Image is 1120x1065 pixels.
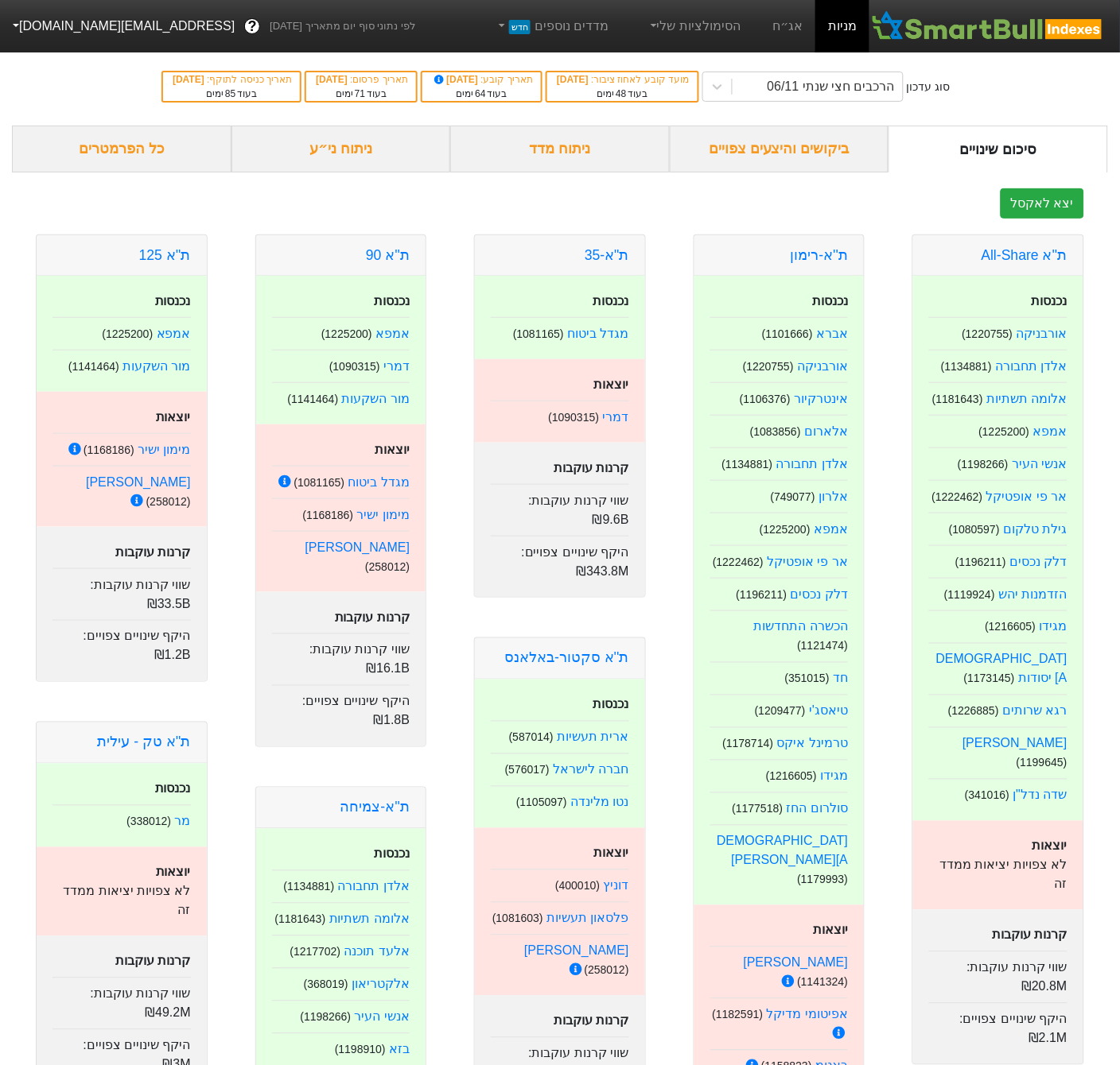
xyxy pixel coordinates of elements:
small: ( 749077 ) [771,490,815,503]
a: מר [175,815,191,828]
small: ( 1134881 ) [722,458,773,471]
a: סולרום החז [787,802,848,815]
a: [PERSON_NAME] [524,944,629,958]
a: אלעד תוכנה [344,945,410,958]
small: ( 1216605 ) [986,621,1036,633]
a: אלקטריאון [352,978,410,991]
div: שווי קרנות עוקבות : [929,951,1067,997]
a: דמרי [603,410,629,424]
span: 64 [475,88,485,99]
a: אלדן תחבורה [776,457,848,471]
div: הרכבים חצי שנתי 06/11 [768,77,895,96]
span: [DATE] [173,74,207,85]
small: ( 351015 ) [785,672,830,685]
small: ( 1181643 ) [274,913,325,926]
small: ( 1182591 ) [713,1009,764,1021]
strong: יוצאות [1032,839,1067,853]
small: ( 1179993 ) [798,873,849,886]
a: אר פי אופטיקל [986,490,1067,503]
small: ( 1198266 ) [300,1011,351,1024]
button: יצא לאקסל [1001,188,1084,219]
a: גילת טלקום [1004,522,1067,536]
small: ( 338012 ) [126,815,171,828]
strong: נכנסות [1032,294,1067,308]
p: לא צפויות יציאות ממדד זה [929,856,1067,894]
small: ( 1168186 ) [302,509,353,521]
a: [DEMOGRAPHIC_DATA] יסודות [936,653,1067,685]
a: אפיטומי מדיקל [767,1008,848,1021]
span: 71 [355,88,365,99]
a: ת''א טק - עילית [97,734,190,750]
a: אנשי העיר [1013,457,1067,471]
div: סוג עדכון [907,79,951,95]
small: ( 1080597 ) [949,523,1000,536]
a: מור השקעות [122,359,190,373]
small: ( 1090315 ) [549,411,600,424]
span: 48 [616,88,626,99]
a: אלדן תחבורה [338,880,410,893]
strong: קרנות עוקבות [993,928,1067,942]
small: ( 1081165 ) [513,327,564,340]
div: מועד קובע לאחוז ציבור : [555,72,689,87]
small: ( 1225200 ) [979,425,1030,438]
small: ( 1101666 ) [762,327,813,340]
strong: קרנות עוקבות [115,545,190,559]
a: אלומה תשתיות [987,392,1067,405]
small: ( 1196211 ) [955,556,1006,568]
div: ניתוח מדד [450,126,670,172]
small: ( 400010 ) [555,880,600,893]
div: כל הפרמטרים [12,126,231,172]
a: אלרון [819,490,848,503]
small: ( 1225200 ) [102,327,153,340]
a: הסימולציות שלי [641,10,748,42]
strong: יוצאות [594,846,629,860]
small: ( 1196211 ) [737,588,787,601]
small: ( 1178714 ) [723,738,774,750]
a: הכשרה התחדשות [754,620,848,633]
div: תאריך קובע : [430,72,533,87]
a: אלדן תחבורה [996,359,1067,373]
div: שווי קרנות עוקבות : [491,484,629,529]
span: [DATE] [432,74,481,85]
small: ( 1222462 ) [932,490,983,503]
a: מימון ישיר [138,443,190,456]
span: ? [248,16,257,37]
span: [DATE] [557,74,591,85]
small: ( 258012 ) [585,964,629,977]
small: ( 1199645 ) [1017,757,1067,769]
small: ( 1121474 ) [798,640,849,653]
a: אר פי אופטיקל [768,555,849,568]
a: הזדמנות יהש [999,587,1067,601]
small: ( 1134881 ) [941,360,992,373]
small: ( 1090315 ) [329,360,380,373]
a: ת"א-35 [585,247,629,263]
strong: קרנות עוקבות [554,461,628,474]
div: תאריך פרסום : [314,72,408,87]
small: ( 1177518 ) [733,803,784,815]
a: אלומה תשתיות [329,912,410,926]
small: ( 1198910 ) [335,1044,386,1056]
small: ( 1220755 ) [962,327,1013,340]
small: ( 1216605 ) [766,770,817,783]
small: ( 1168186 ) [84,443,134,456]
small: ( 1119924 ) [944,588,995,601]
div: בעוד ימים [430,87,533,101]
small: ( 1209477 ) [755,705,806,718]
span: ₪33.5B [147,597,191,610]
a: מדדים נוספיםחדש [489,10,616,42]
a: דמרי [383,359,410,373]
strong: קרנות עוקבות [335,610,410,624]
small: ( 1106376 ) [740,393,791,405]
span: ₪1.8B [373,714,410,727]
small: ( 258012 ) [146,495,191,508]
div: ניתוח ני״ע [231,126,451,172]
small: ( 1081603 ) [492,912,543,925]
a: פלסאון תעשיות [546,912,628,925]
a: [PERSON_NAME] [962,737,1067,750]
small: ( 1217702 ) [290,946,340,958]
small: ( 368019 ) [304,978,348,991]
div: היקף שינויים צפויים : [52,620,191,665]
a: אמפא [814,522,848,536]
div: ביקושים והיצעים צפויים [670,126,889,172]
a: דלק נכסים [1010,555,1067,568]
